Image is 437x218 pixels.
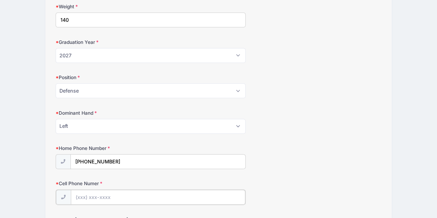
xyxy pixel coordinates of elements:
[56,74,164,81] label: Position
[56,145,164,152] label: Home Phone Number
[70,154,246,169] input: (xxx) xxx-xxxx
[71,190,245,205] input: (xxx) xxx-xxxx
[56,39,164,46] label: Graduation Year
[56,110,164,116] label: Dominant Hand
[56,180,164,187] label: Cell Phone Numer
[56,3,164,10] label: Weight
